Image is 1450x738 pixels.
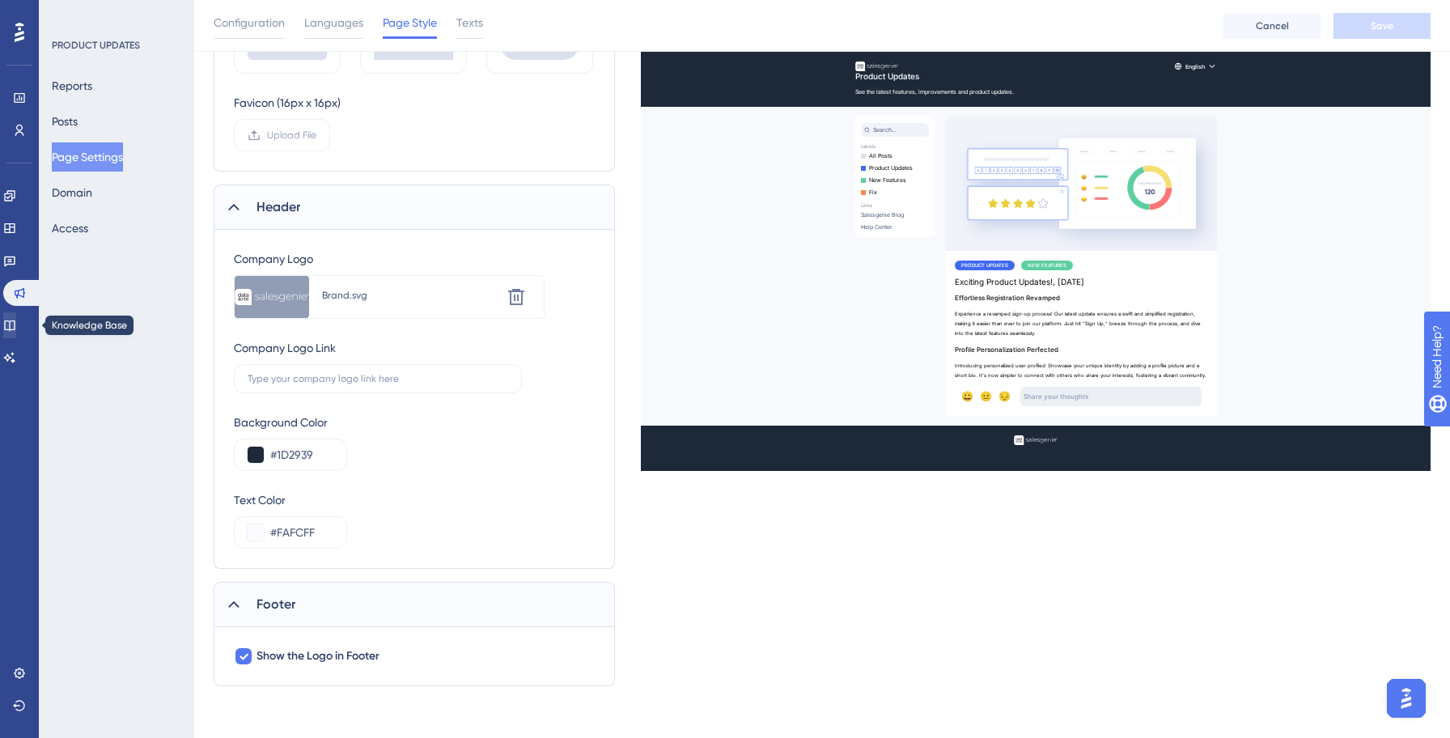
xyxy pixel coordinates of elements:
button: Posts [52,107,78,136]
div: Text Color [234,490,347,510]
span: Configuration [214,13,285,32]
span: Show the Logo in Footer [257,647,379,666]
span: Need Help? [38,4,101,23]
img: file-1755467480598.svg [235,289,309,306]
div: Brand.svg [322,289,500,302]
div: Company Logo Link [234,338,336,358]
span: Header [257,197,300,217]
div: Company Logo [234,249,545,269]
button: Page Settings [52,142,123,172]
button: Domain [52,178,92,207]
span: Texts [456,13,483,32]
span: Footer [257,595,295,614]
button: Cancel [1223,13,1321,39]
button: Access [52,214,88,243]
span: Page Style [383,13,437,32]
input: Type your company logo link here [248,373,508,384]
span: Languages [304,13,363,32]
button: Reports [52,71,92,100]
span: Save [1371,19,1393,32]
span: Upload File [267,129,316,142]
div: PRODUCT UPDATES [52,39,140,52]
div: Background Color [234,413,347,432]
button: Save [1333,13,1431,39]
div: Favicon (16px x 16px) [234,93,341,112]
span: Cancel [1256,19,1289,32]
iframe: UserGuiding AI Assistant Launcher [1382,674,1431,723]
